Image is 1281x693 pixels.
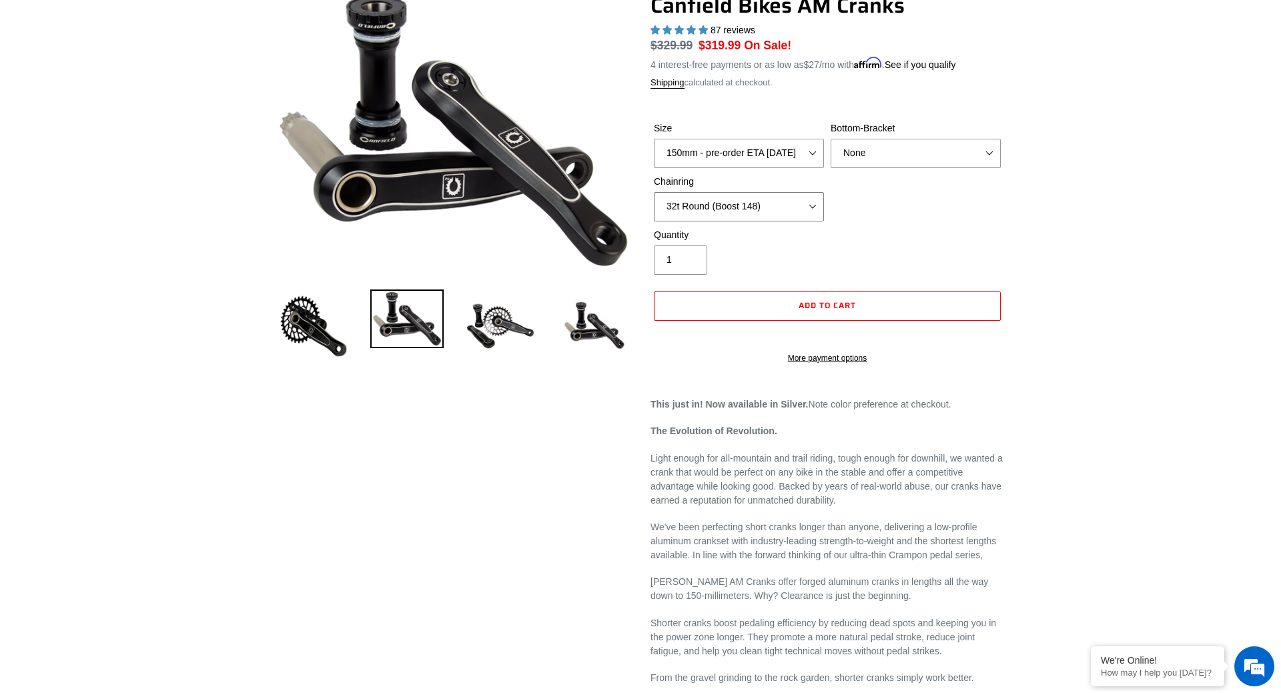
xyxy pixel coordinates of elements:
[651,77,685,89] a: Shipping
[699,39,741,52] span: $319.99
[77,168,184,303] span: We're online!
[654,228,824,242] label: Quantity
[219,7,251,39] div: Minimize live chat window
[651,575,1004,603] p: [PERSON_NAME] AM Cranks offer forged aluminum cranks in lengths all the way down to 150-millimete...
[831,121,1001,135] label: Bottom-Bracket
[744,37,791,54] span: On Sale!
[1101,668,1214,678] p: How may I help you today?
[804,59,819,70] span: $27
[651,671,1004,685] p: From the gravel grinding to the rock garden, shorter cranks simply work better.
[89,75,244,92] div: Chat with us now
[651,426,777,436] strong: The Evolution of Revolution.
[651,55,956,72] p: 4 interest-free payments or as low as /mo with .
[1101,655,1214,666] div: We're Online!
[651,398,1004,412] p: Note color preference at checkout.
[654,352,1001,364] a: More payment options
[651,520,1004,562] p: We've been perfecting short cranks longer than anyone, delivering a low-profile aluminum crankset...
[651,39,693,52] s: $329.99
[651,76,1004,89] div: calculated at checkout.
[7,364,254,411] textarea: Type your message and hit 'Enter'
[277,289,350,363] img: Load image into Gallery viewer, Canfield Bikes AM Cranks
[43,67,76,100] img: d_696896380_company_1647369064580_696896380
[651,452,1004,508] p: Light enough for all-mountain and trail riding, tough enough for downhill, we wanted a crank that...
[799,299,856,311] span: Add to cart
[651,25,711,35] span: 4.97 stars
[370,289,444,348] img: Load image into Gallery viewer, Canfield Cranks
[885,59,956,70] a: See if you qualify - Learn more about Affirm Financing (opens in modal)
[654,121,824,135] label: Size
[464,289,537,363] img: Load image into Gallery viewer, Canfield Bikes AM Cranks
[654,175,824,189] label: Chainring
[15,73,35,93] div: Navigation go back
[854,57,882,69] span: Affirm
[557,289,630,363] img: Load image into Gallery viewer, CANFIELD-AM_DH-CRANKS
[654,291,1001,321] button: Add to cart
[651,616,1004,658] p: Shorter cranks boost pedaling efficiency by reducing dead spots and keeping you in the power zone...
[711,25,755,35] span: 87 reviews
[651,399,809,410] strong: This just in! Now available in Silver.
